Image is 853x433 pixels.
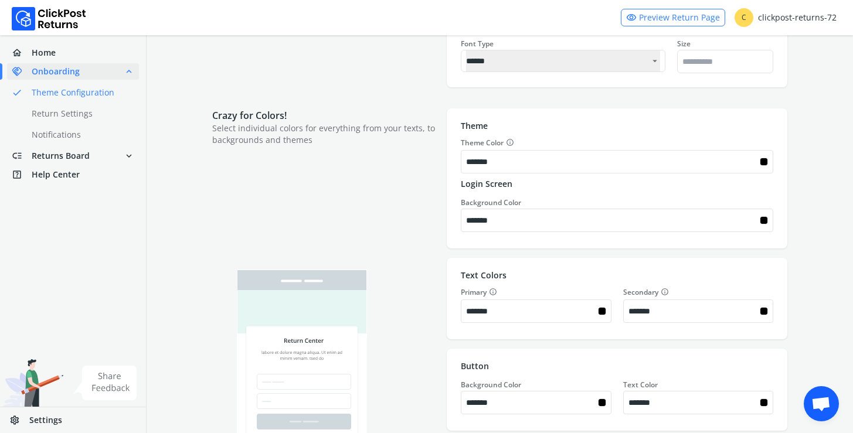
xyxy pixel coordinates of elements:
[12,63,32,80] span: handshake
[489,286,497,298] span: info
[461,197,521,207] label: Background Color
[504,137,514,149] button: Theme Color
[804,386,839,421] div: Open chat
[124,63,134,80] span: expand_less
[7,84,153,101] a: doneTheme Configuration
[7,45,139,61] a: homeHome
[658,286,669,298] button: Secondary
[461,178,773,190] p: Login Screen
[12,45,32,61] span: home
[461,137,773,149] label: Theme Color
[461,360,773,372] p: Button
[677,39,773,49] label: Size
[621,9,725,26] a: visibilityPreview Return Page
[626,9,637,26] span: visibility
[32,169,80,180] span: Help Center
[12,148,32,164] span: low_priority
[12,166,32,183] span: help_center
[124,148,134,164] span: expand_more
[212,122,435,146] p: Select individual colors for everything from your texts, to backgrounds and themes
[32,66,80,77] span: Onboarding
[32,150,90,162] span: Returns Board
[461,120,773,132] p: Theme
[73,366,137,400] img: share feedback
[661,286,669,298] span: info
[29,414,62,426] span: Settings
[461,380,521,390] label: Background Color
[623,286,773,298] label: Secondary
[32,47,56,59] span: Home
[461,270,773,281] p: Text Colors
[735,8,753,27] span: C
[487,286,497,298] button: Primary
[7,105,153,122] a: Return Settings
[7,166,139,183] a: help_centerHelp Center
[506,137,514,148] span: info
[461,286,611,298] label: Primary
[7,127,153,143] a: Notifications
[9,412,29,428] span: settings
[12,84,22,101] span: done
[735,8,837,27] div: clickpost-returns-72
[12,7,86,30] img: Logo
[623,380,658,390] label: Text Color
[461,39,665,49] div: Font Type
[212,108,435,122] p: Crazy for Colors!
